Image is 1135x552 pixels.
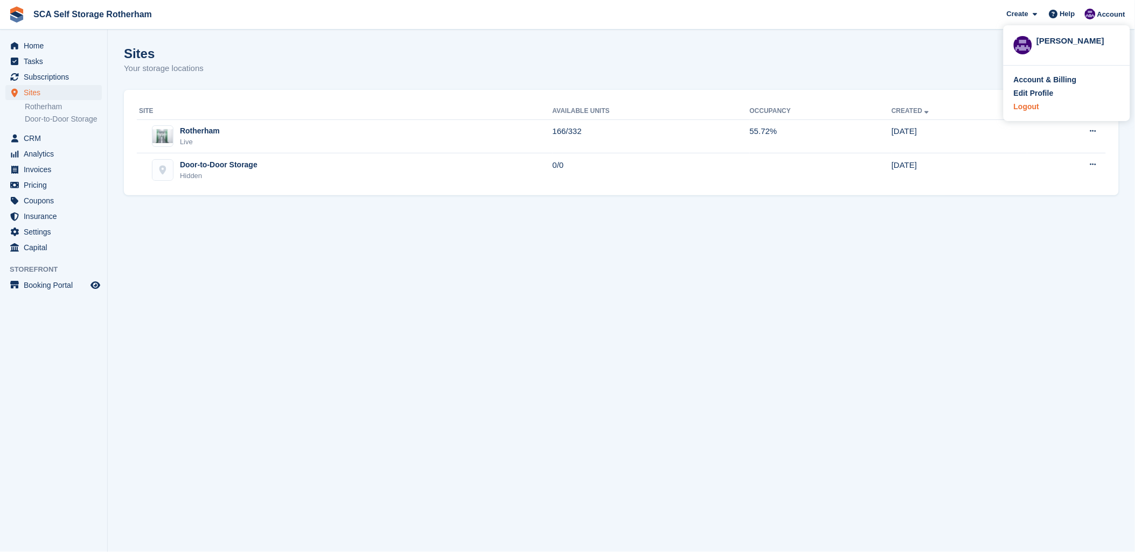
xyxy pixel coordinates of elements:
a: Created [892,107,931,115]
a: menu [5,54,102,69]
th: Available Units [553,103,750,120]
a: menu [5,146,102,161]
a: Door-to-Door Storage [25,114,102,124]
a: Logout [1014,101,1120,112]
span: Analytics [24,146,88,161]
div: Logout [1014,101,1039,112]
a: Account & Billing [1014,74,1120,86]
a: menu [5,193,102,208]
div: [PERSON_NAME] [1036,35,1120,45]
a: Edit Profile [1014,88,1120,99]
span: Storefront [10,264,107,275]
a: Rotherham [25,102,102,112]
a: menu [5,224,102,239]
a: menu [5,209,102,224]
span: Capital [24,240,88,255]
a: menu [5,278,102,293]
span: Insurance [24,209,88,224]
div: Account & Billing [1014,74,1077,86]
th: Occupancy [750,103,892,120]
img: stora-icon-8386f47178a22dfd0bd8f6a31ec36ba5ce8667c1dd55bd0f319d3a0aa187defe.svg [9,6,25,23]
a: menu [5,162,102,177]
span: Sites [24,85,88,100]
span: CRM [24,131,88,146]
div: Door-to-Door Storage [180,159,257,171]
td: 166/332 [553,119,750,153]
img: Door-to-Door Storage site image placeholder [152,160,173,180]
span: Tasks [24,54,88,69]
span: Subscriptions [24,69,88,84]
div: Rotherham [180,125,220,137]
td: 55.72% [750,119,892,153]
td: [DATE] [892,153,1027,187]
span: Pricing [24,178,88,193]
span: Settings [24,224,88,239]
td: 0/0 [553,153,750,187]
a: menu [5,38,102,53]
span: Account [1097,9,1125,20]
a: menu [5,69,102,84]
div: Edit Profile [1014,88,1054,99]
a: Preview store [89,279,102,292]
td: [DATE] [892,119,1027,153]
img: Kelly Neesham [1014,36,1032,54]
span: Coupons [24,193,88,208]
a: menu [5,178,102,193]
span: Help [1060,9,1075,19]
a: menu [5,85,102,100]
div: Hidden [180,171,257,181]
p: Your storage locations [124,62,204,75]
img: Image of Rotherham site [152,129,173,143]
a: menu [5,131,102,146]
div: Live [180,137,220,147]
a: SCA Self Storage Rotherham [29,5,156,23]
a: menu [5,240,102,255]
span: Invoices [24,162,88,177]
span: Booking Portal [24,278,88,293]
span: Create [1007,9,1028,19]
span: Home [24,38,88,53]
img: Kelly Neesham [1085,9,1096,19]
h1: Sites [124,46,204,61]
th: Site [137,103,553,120]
